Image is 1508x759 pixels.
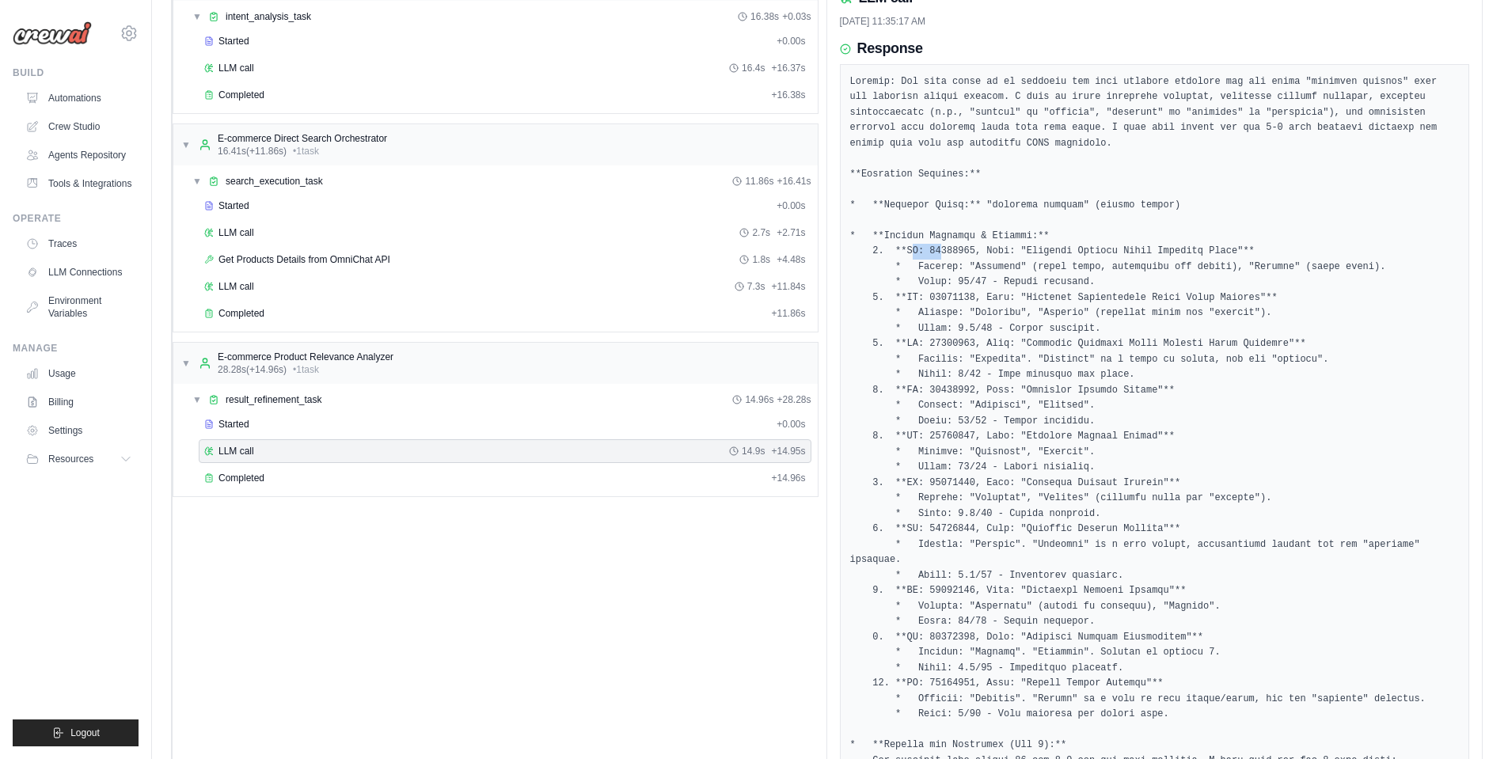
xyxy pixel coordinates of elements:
span: + 4.48s [777,253,805,266]
span: + 0.00s [777,418,805,431]
div: E-commerce Direct Search Orchestrator [218,132,387,145]
span: + 16.37s [771,62,805,74]
span: ▼ [192,10,202,23]
div: Manage [13,342,139,355]
span: 14.9s [742,445,765,457]
span: + 11.86s [771,307,805,320]
div: Widget de chat [1429,683,1508,759]
span: + 14.96s [771,472,805,484]
span: + 28.28s [777,393,811,406]
span: + 2.71s [777,226,805,239]
span: ▼ [192,393,202,406]
a: Tools & Integrations [19,171,139,196]
span: ▼ [192,175,202,188]
a: Billing [19,389,139,415]
span: 1.8s [752,253,770,266]
span: Started [218,199,249,212]
a: Automations [19,85,139,111]
div: [DATE] 11:35:17 AM [840,15,1470,28]
iframe: Chat Widget [1429,683,1508,759]
button: Resources [19,446,139,472]
a: Crew Studio [19,114,139,139]
div: E-commerce Product Relevance Analyzer [218,351,393,363]
span: + 16.38s [771,89,805,101]
span: LLM call [218,62,254,74]
span: + 0.03s [782,10,811,23]
span: Completed [218,307,264,320]
span: 7.3s [747,280,765,293]
span: + 0.00s [777,199,805,212]
span: search_execution_task [226,175,323,188]
a: Environment Variables [19,288,139,326]
span: 28.28s (+14.96s) [218,363,287,376]
span: ▼ [181,139,191,151]
span: 11.86s [745,175,773,188]
span: 16.38s [750,10,779,23]
span: Logout [70,727,100,739]
span: result_refinement_task [226,393,321,406]
span: intent_analysis_task [226,10,311,23]
h3: Response [857,40,923,58]
span: LLM call [218,226,254,239]
a: Agents Repository [19,142,139,168]
span: • 1 task [293,145,319,157]
a: Traces [19,231,139,256]
a: Usage [19,361,139,386]
a: LLM Connections [19,260,139,285]
span: ▼ [181,357,191,370]
div: Operate [13,212,139,225]
span: + 16.41s [777,175,811,188]
a: Settings [19,418,139,443]
span: 16.4s [742,62,765,74]
span: Started [218,418,249,431]
span: LLM call [218,445,254,457]
span: Get Products Details from OmniChat API [218,253,390,266]
span: LLM call [218,280,254,293]
span: + 0.00s [777,35,805,47]
span: 16.41s (+11.86s) [218,145,287,157]
span: • 1 task [293,363,319,376]
img: Logo [13,21,92,45]
span: Completed [218,472,264,484]
div: Build [13,66,139,79]
span: Started [218,35,249,47]
span: Resources [48,453,93,465]
span: 2.7s [752,226,770,239]
span: + 14.95s [771,445,805,457]
span: + 11.84s [771,280,805,293]
span: 14.96s [745,393,773,406]
button: Logout [13,719,139,746]
span: Completed [218,89,264,101]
